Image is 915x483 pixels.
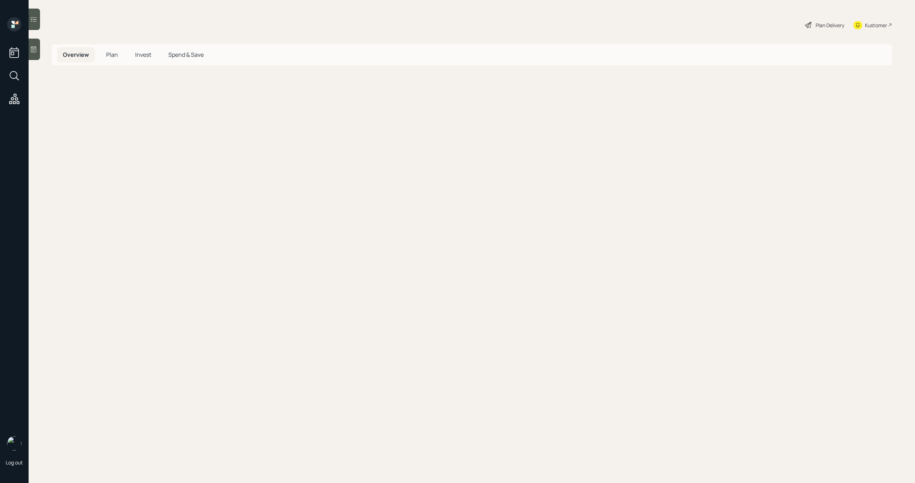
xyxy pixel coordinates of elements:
span: Plan [106,51,118,59]
div: Log out [6,459,23,466]
div: Kustomer [865,21,887,29]
div: Plan Delivery [816,21,844,29]
img: michael-russo-headshot.png [7,436,21,450]
span: Overview [63,51,89,59]
span: Invest [135,51,151,59]
span: Spend & Save [168,51,204,59]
